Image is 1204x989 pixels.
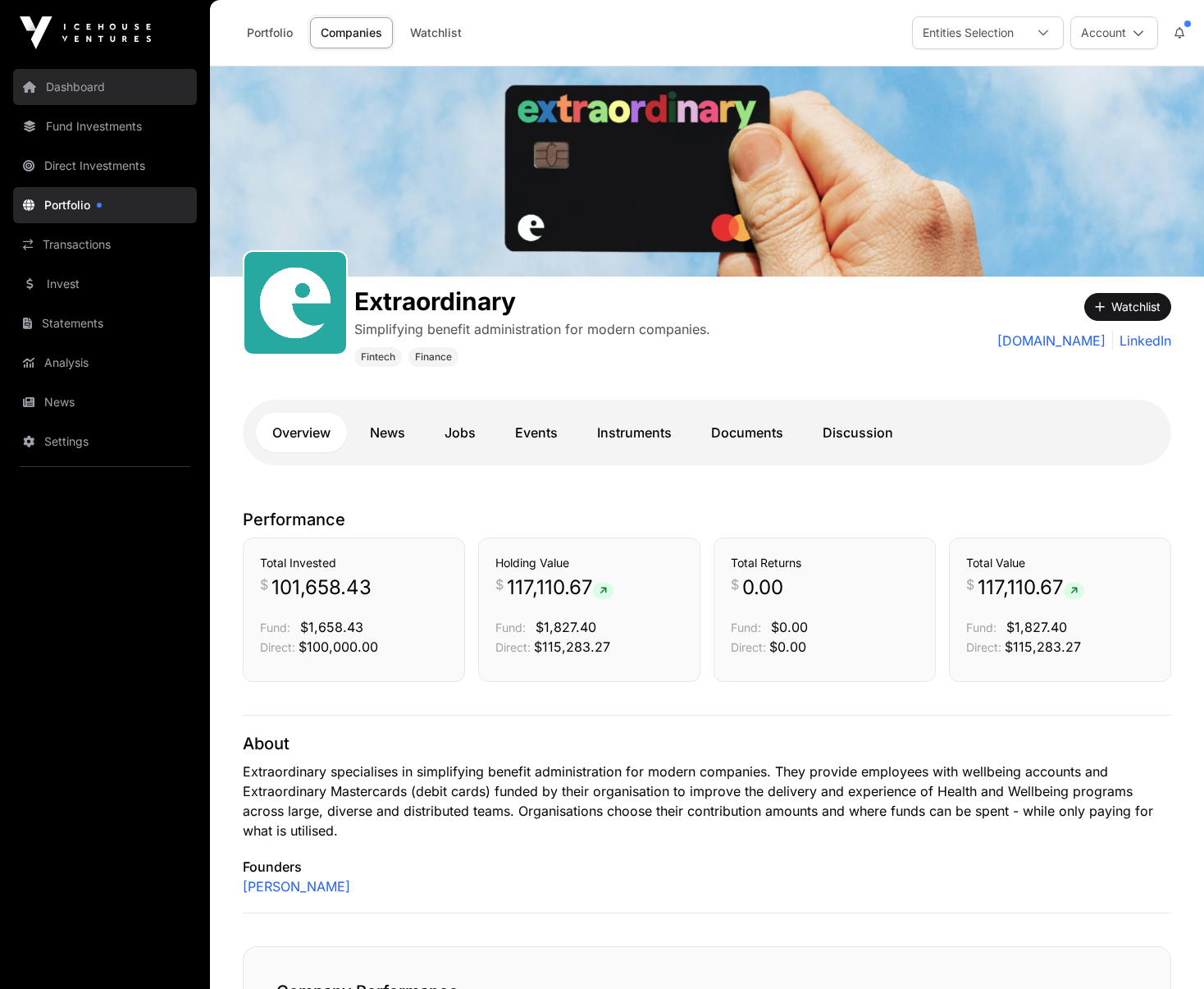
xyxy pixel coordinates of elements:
[507,575,613,601] span: 117,110.67
[13,266,197,302] a: Invest
[742,575,783,601] span: 0.00
[499,413,574,452] a: Events
[966,555,1154,571] h3: Total Value
[13,69,197,105] a: Dashboard
[731,575,739,594] span: $
[260,620,290,634] span: Fund:
[695,413,800,452] a: Documents
[1084,293,1171,321] button: Watchlist
[243,857,1171,877] p: Founders
[210,66,1204,277] img: Extraordinary
[260,575,268,594] span: $
[399,17,472,48] a: Watchlist
[581,413,688,452] a: Instruments
[299,639,378,655] span: $100,000.00
[260,640,295,654] span: Direct:
[1006,619,1067,635] span: $1,827.40
[1070,16,1158,49] button: Account
[495,620,526,634] span: Fund:
[731,555,919,571] h3: Total Returns
[1122,910,1204,989] iframe: Chat Widget
[731,620,761,634] span: Fund:
[361,350,395,364] span: Fintech
[13,424,197,460] a: Settings
[13,305,197,341] a: Statements
[354,319,710,339] p: Simplifying benefit administration for modern companies.
[13,148,197,184] a: Direct Investments
[13,345,197,381] a: Analysis
[260,555,448,571] h3: Total Invested
[353,413,422,452] a: News
[354,286,710,316] h1: Extraordinary
[534,639,610,655] span: $115,283.27
[13,227,197,263] a: Transactions
[731,640,766,654] span: Direct:
[769,639,806,655] span: $0.00
[966,575,974,594] span: $
[243,762,1171,840] p: Extraordinary specialises in simplifying benefit administration for modern companies. They provid...
[20,16,151,49] img: Icehouse Ventures Logo
[13,187,197,223] a: Portfolio
[428,413,492,452] a: Jobs
[966,620,996,634] span: Fund:
[271,575,372,601] span: 101,658.43
[771,619,808,635] span: $0.00
[243,877,350,896] a: [PERSON_NAME]
[415,350,452,364] span: Finance
[243,508,1171,531] p: Performance
[243,732,1171,755] p: About
[978,575,1084,601] span: 117,110.67
[495,575,504,594] span: $
[256,413,347,452] a: Overview
[997,331,1106,350] a: [DOMAIN_NAME]
[13,384,197,420] a: News
[1112,331,1171,350] a: LinkedIn
[251,259,340,347] img: output-onlinepngtools---2025-04-04T105842.413.png
[536,619,596,635] span: $1,827.40
[300,619,363,635] span: $1,658.43
[13,108,197,144] a: Fund Investments
[310,17,393,48] a: Companies
[256,413,1158,452] nav: Tabs
[236,17,303,48] a: Portfolio
[913,17,1024,48] div: Entities Selection
[495,640,531,654] span: Direct:
[966,640,1001,654] span: Direct:
[806,413,910,452] a: Discussion
[1005,639,1081,655] span: $115,283.27
[495,555,683,571] h3: Holding Value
